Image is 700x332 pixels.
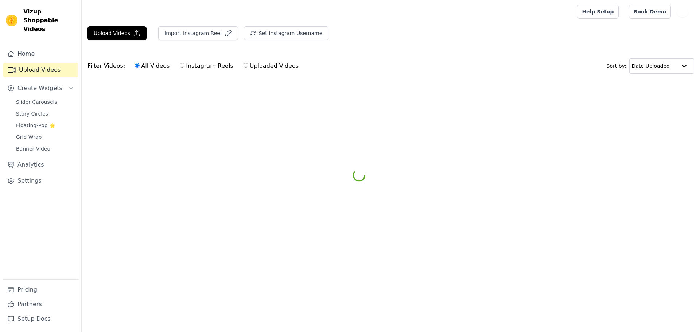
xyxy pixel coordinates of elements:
[12,144,78,154] a: Banner Video
[135,61,170,71] label: All Videos
[12,97,78,107] a: Slider Carousels
[3,81,78,95] button: Create Widgets
[6,15,17,26] img: Vizup
[12,120,78,130] a: Floating-Pop ⭐
[244,26,328,40] button: Set Instagram Username
[179,61,233,71] label: Instagram Reels
[16,122,55,129] span: Floating-Pop ⭐
[158,26,238,40] button: Import Instagram Reel
[16,145,50,152] span: Banner Video
[629,5,671,19] a: Book Demo
[87,58,303,74] div: Filter Videos:
[3,312,78,326] a: Setup Docs
[3,297,78,312] a: Partners
[87,26,147,40] button: Upload Videos
[16,98,57,106] span: Slider Carousels
[180,63,184,68] input: Instagram Reels
[577,5,618,19] a: Help Setup
[3,157,78,172] a: Analytics
[3,63,78,77] a: Upload Videos
[607,58,695,74] div: Sort by:
[3,47,78,61] a: Home
[17,84,62,93] span: Create Widgets
[16,133,42,141] span: Grid Wrap
[16,110,48,117] span: Story Circles
[12,109,78,119] a: Story Circles
[243,61,299,71] label: Uploaded Videos
[3,173,78,188] a: Settings
[244,63,248,68] input: Uploaded Videos
[23,7,75,34] span: Vizup Shoppable Videos
[3,282,78,297] a: Pricing
[135,63,140,68] input: All Videos
[12,132,78,142] a: Grid Wrap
